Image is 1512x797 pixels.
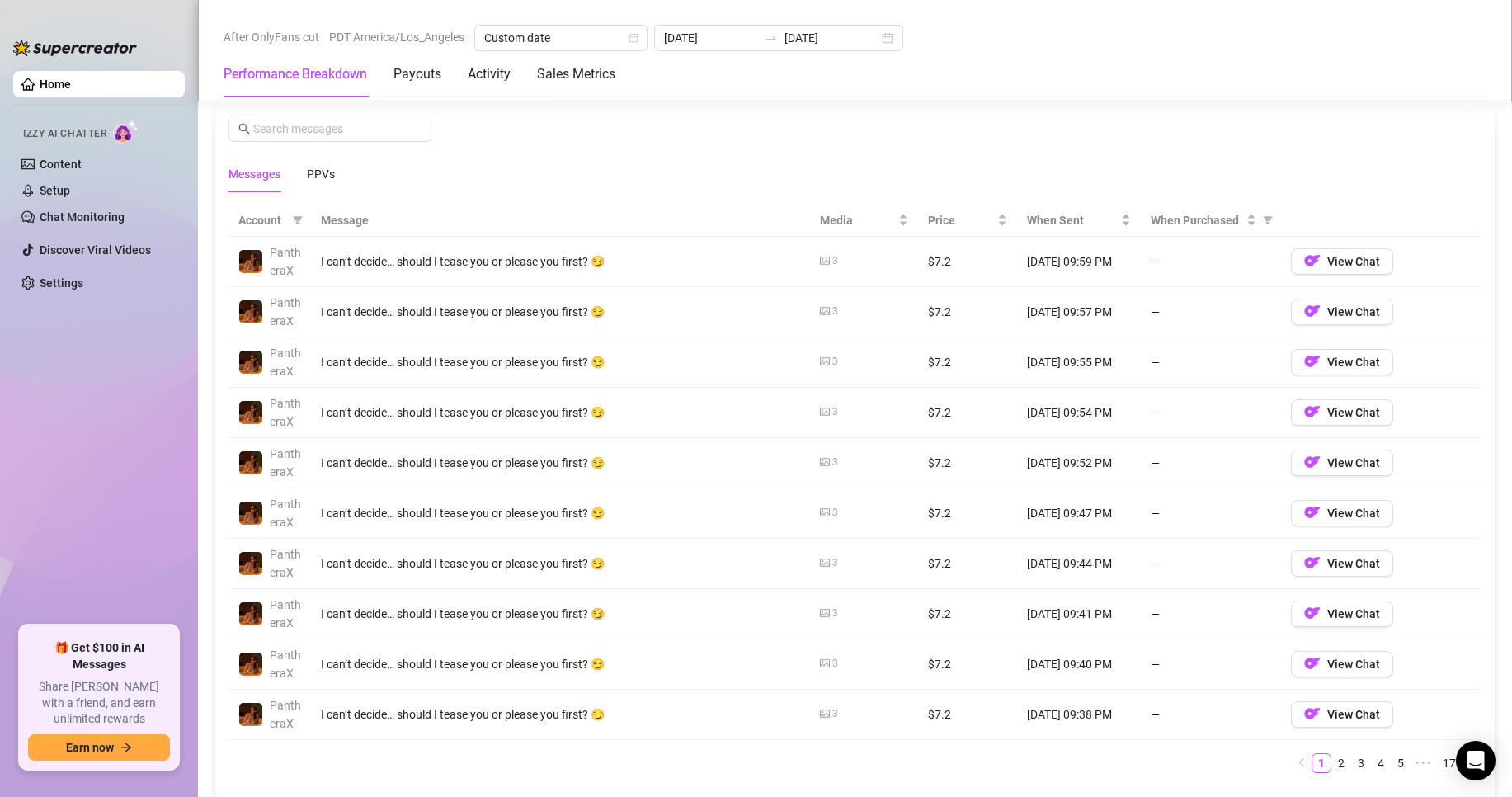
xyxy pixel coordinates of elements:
[270,347,301,378] span: PantheraX
[1017,438,1141,488] td: [DATE] 09:52 PM
[832,606,838,621] div: 3
[1304,403,1321,420] img: OF
[820,306,830,316] span: picture
[40,184,70,197] a: Setup
[1260,208,1276,233] span: filter
[270,699,301,730] span: PantheraX
[253,120,422,138] input: Search messages
[1141,237,1281,287] td: —
[832,304,838,319] div: 3
[329,25,464,50] span: PDT America/Los_Angeles
[832,656,838,672] div: 3
[918,488,1017,539] td: $7.2
[1392,754,1410,772] a: 5
[1291,510,1393,523] a: OFView Chat
[1292,753,1312,773] li: Previous Page
[1017,488,1141,539] td: [DATE] 09:47 PM
[1291,560,1393,573] a: OFView Chat
[1291,349,1393,375] button: OFView Chat
[1141,690,1281,740] td: —
[239,703,262,726] img: PantheraX
[1327,356,1380,369] span: View Chat
[918,589,1017,639] td: $7.2
[239,250,262,273] img: PantheraX
[832,455,838,470] div: 3
[321,252,800,271] div: I can’t decide… should I tease you or please you first? 😏
[820,608,830,618] span: picture
[23,126,106,142] span: Izzy AI Chatter
[1327,708,1380,721] span: View Chat
[1027,211,1118,229] span: When Sent
[537,64,615,84] div: Sales Metrics
[270,598,301,630] span: PantheraX
[918,337,1017,388] td: $7.2
[239,502,262,525] img: PantheraX
[40,78,71,91] a: Home
[1017,287,1141,337] td: [DATE] 09:57 PM
[40,158,82,171] a: Content
[918,205,1017,237] th: Price
[1017,388,1141,438] td: [DATE] 09:54 PM
[1331,753,1351,773] li: 2
[1292,753,1312,773] button: left
[1304,605,1321,621] img: OF
[1291,661,1393,674] a: OFView Chat
[228,165,280,183] div: Messages
[820,658,830,668] span: picture
[270,296,301,328] span: PantheraX
[1141,539,1281,589] td: —
[113,120,139,144] img: AI Chatter
[290,208,306,233] span: filter
[832,555,838,571] div: 3
[810,205,918,237] th: Media
[1263,215,1273,225] span: filter
[1017,589,1141,639] td: [DATE] 09:41 PM
[832,404,838,420] div: 3
[484,26,638,50] span: Custom date
[321,303,800,321] div: I can’t decide… should I tease you or please you first? 😏
[832,505,838,521] div: 3
[1411,753,1437,773] span: •••
[1332,754,1350,772] a: 2
[1291,460,1393,473] a: OFView Chat
[629,33,638,43] span: calendar
[1141,589,1281,639] td: —
[468,64,511,84] div: Activity
[1141,205,1281,237] th: When Purchased
[820,457,830,467] span: picture
[820,256,830,266] span: picture
[918,388,1017,438] td: $7.2
[28,640,170,672] span: 🎁 Get $100 in AI Messages
[239,653,262,676] img: PantheraX
[820,407,830,417] span: picture
[918,237,1017,287] td: $7.2
[1297,757,1307,767] span: left
[1304,353,1321,370] img: OF
[1327,658,1380,671] span: View Chat
[1017,237,1141,287] td: [DATE] 09:59 PM
[66,741,114,754] span: Earn now
[1312,753,1331,773] li: 1
[239,602,262,625] img: PantheraX
[239,351,262,374] img: PantheraX
[270,246,301,277] span: PantheraX
[1327,255,1380,268] span: View Chat
[239,451,262,474] img: PantheraX
[238,123,250,134] span: search
[918,438,1017,488] td: $7.2
[1304,705,1321,722] img: OF
[1391,753,1411,773] li: 5
[832,253,838,269] div: 3
[28,679,170,728] span: Share [PERSON_NAME] with a friend, and earn unlimited rewards
[1291,711,1393,724] a: OFView Chat
[1327,607,1380,620] span: View Chat
[820,356,830,366] span: picture
[1327,557,1380,570] span: View Chat
[293,215,303,225] span: filter
[1312,754,1331,772] a: 1
[270,498,301,529] span: PantheraX
[1141,639,1281,690] td: —
[1291,601,1393,627] button: OFView Chat
[1371,753,1391,773] li: 4
[239,300,262,323] img: PantheraX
